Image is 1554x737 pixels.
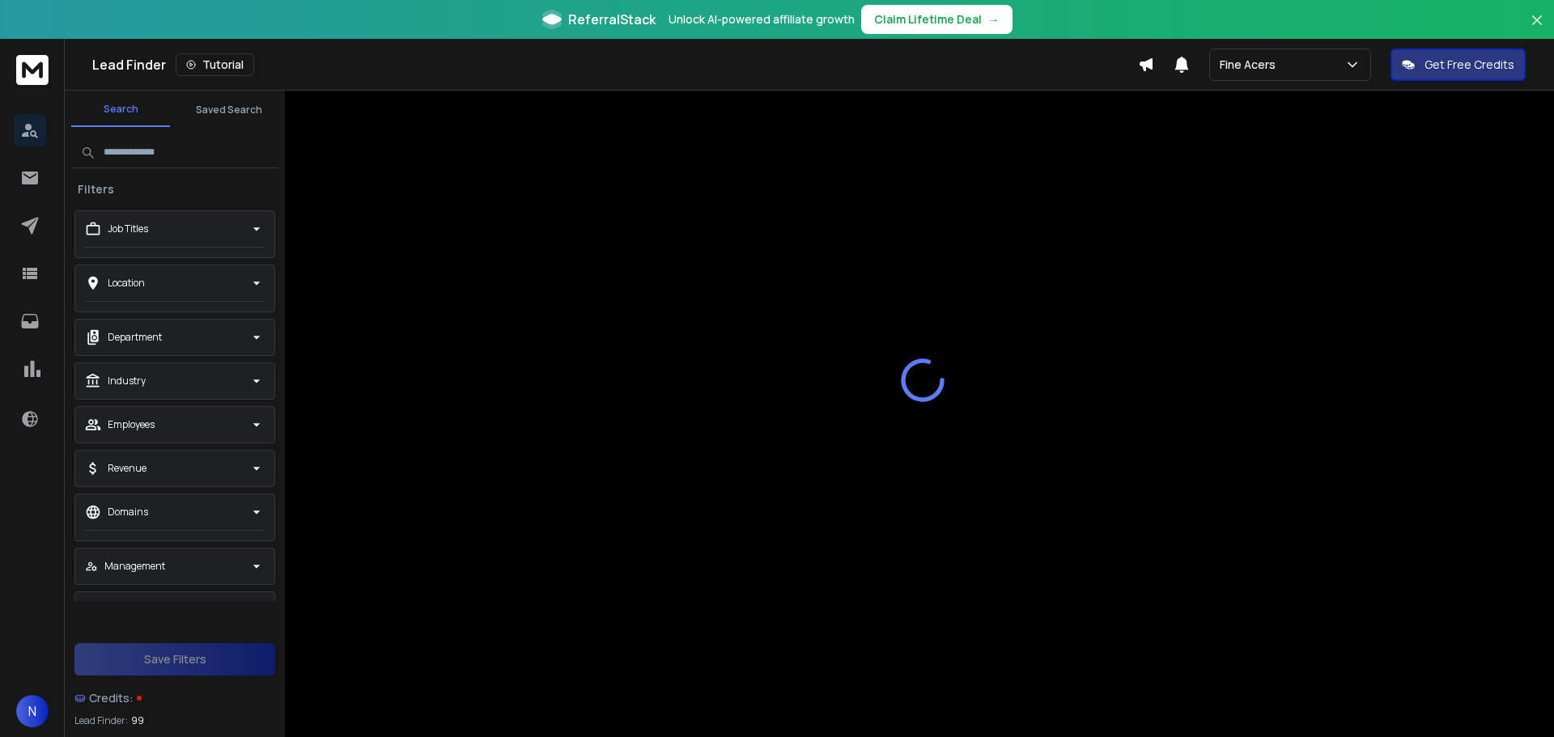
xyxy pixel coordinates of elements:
p: Lead Finder: [74,714,128,727]
p: Department [108,331,162,344]
p: Job Titles [108,222,148,235]
p: Revenue [108,462,146,475]
p: Industry [108,375,146,388]
span: Credits: [89,690,134,706]
p: Management [104,560,165,573]
p: Domains [108,506,148,519]
p: Employees [108,418,155,431]
button: N [16,695,49,727]
span: 99 [131,714,144,727]
a: Credits: [74,682,275,714]
p: Location [108,277,145,290]
h3: Filters [71,181,121,197]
